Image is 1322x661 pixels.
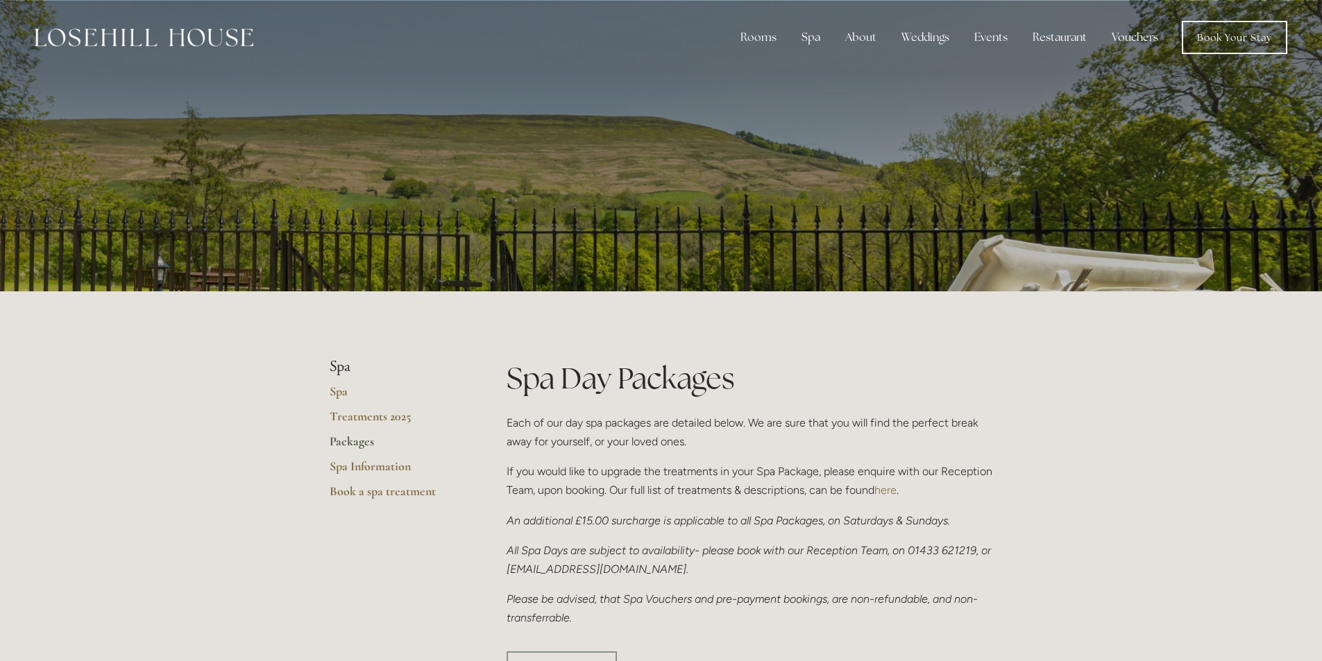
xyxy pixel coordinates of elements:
[834,24,888,51] div: About
[330,358,462,376] li: Spa
[330,483,462,508] a: Book a spa treatment
[1182,21,1287,54] a: Book Your Stay
[963,24,1019,51] div: Events
[507,514,950,527] em: An additional £15.00 surcharge is applicable to all Spa Packages, on Saturdays & Sundays.
[729,24,788,51] div: Rooms
[330,458,462,483] a: Spa Information
[790,24,831,51] div: Spa
[330,433,462,458] a: Packages
[1101,24,1169,51] a: Vouchers
[874,483,897,497] a: here
[890,24,960,51] div: Weddings
[507,413,993,451] p: Each of our day spa packages are detailed below. We are sure that you will find the perfect break...
[1022,24,1098,51] div: Restaurant
[507,462,993,499] p: If you would like to upgrade the treatments in your Spa Package, please enquire with our Receptio...
[507,358,993,399] h1: Spa Day Packages
[507,592,978,624] em: Please be advised, that Spa Vouchers and pre-payment bookings, are non-refundable, and non-transf...
[330,409,462,433] a: Treatments 2025
[507,544,994,576] em: All Spa Days are subject to availability- please book with our Reception Team, on 01433 621219, o...
[330,384,462,409] a: Spa
[35,28,253,46] img: Losehill House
